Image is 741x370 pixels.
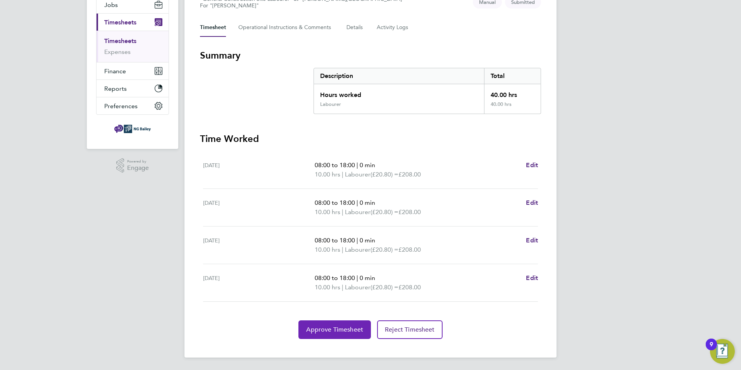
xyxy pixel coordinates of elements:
[203,273,315,292] div: [DATE]
[370,171,398,178] span: (£20.80) =
[526,198,538,207] a: Edit
[526,199,538,206] span: Edit
[314,84,484,101] div: Hours worked
[346,18,364,37] button: Details
[116,158,149,173] a: Powered byEngage
[298,320,371,339] button: Approve Timesheet
[357,161,358,169] span: |
[200,49,541,62] h3: Summary
[200,133,541,145] h3: Time Worked
[97,62,169,80] button: Finance
[360,161,375,169] span: 0 min
[127,165,149,171] span: Engage
[345,170,370,179] span: Labourer
[97,14,169,31] button: Timesheets
[360,199,375,206] span: 0 min
[315,171,340,178] span: 10.00 hrs
[342,171,343,178] span: |
[104,37,136,45] a: Timesheets
[484,84,541,101] div: 40.00 hrs
[357,237,358,244] span: |
[104,19,136,26] span: Timesheets
[104,48,131,55] a: Expenses
[315,284,340,291] span: 10.00 hrs
[200,2,405,9] div: For "[PERSON_NAME]"
[484,68,541,84] div: Total
[342,284,343,291] span: |
[526,237,538,244] span: Edit
[104,1,118,9] span: Jobs
[203,161,315,179] div: [DATE]
[385,326,435,334] span: Reject Timesheet
[306,326,363,334] span: Approve Timesheet
[96,123,169,135] a: Go to home page
[398,284,421,291] span: £208.00
[315,274,355,282] span: 08:00 to 18:00
[398,208,421,216] span: £208.00
[104,67,126,75] span: Finance
[398,246,421,253] span: £208.00
[104,85,127,92] span: Reports
[484,101,541,114] div: 40.00 hrs
[377,18,409,37] button: Activity Logs
[526,161,538,169] span: Edit
[370,284,398,291] span: (£20.80) =
[315,199,355,206] span: 08:00 to 18:00
[320,101,341,107] div: Labourer
[377,320,443,339] button: Reject Timesheet
[345,207,370,217] span: Labourer
[203,198,315,217] div: [DATE]
[710,344,713,354] div: 9
[314,68,541,114] div: Summary
[315,208,340,216] span: 10.00 hrs
[97,97,169,114] button: Preferences
[398,171,421,178] span: £208.00
[357,274,358,282] span: |
[315,161,355,169] span: 08:00 to 18:00
[370,246,398,253] span: (£20.80) =
[357,199,358,206] span: |
[200,18,226,37] button: Timesheet
[203,236,315,254] div: [DATE]
[238,18,334,37] button: Operational Instructions & Comments
[315,246,340,253] span: 10.00 hrs
[360,274,375,282] span: 0 min
[526,274,538,282] span: Edit
[345,283,370,292] span: Labourer
[342,208,343,216] span: |
[526,161,538,170] a: Edit
[127,158,149,165] span: Powered by
[314,68,484,84] div: Description
[710,339,735,364] button: Open Resource Center, 9 new notifications
[104,102,138,110] span: Preferences
[345,245,370,254] span: Labourer
[200,49,541,339] section: Timesheet
[315,237,355,244] span: 08:00 to 18:00
[342,246,343,253] span: |
[360,237,375,244] span: 0 min
[370,208,398,216] span: (£20.80) =
[114,123,151,135] img: ngbailey-logo-retina.png
[526,273,538,283] a: Edit
[526,236,538,245] a: Edit
[97,80,169,97] button: Reports
[97,31,169,62] div: Timesheets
